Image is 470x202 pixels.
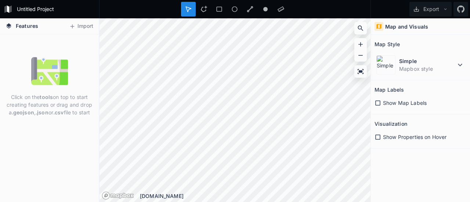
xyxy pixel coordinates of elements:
[140,192,370,200] div: [DOMAIN_NAME]
[399,65,456,73] dd: Mapbox style
[375,118,407,129] h2: Visualization
[385,23,428,30] h4: Map and Visuals
[53,109,64,115] strong: .csv
[383,99,427,107] span: Show Map Labels
[65,21,97,32] button: Import
[409,2,452,16] button: Export
[102,191,134,200] a: Mapbox logo
[399,57,456,65] dt: Simple
[40,94,53,100] strong: tools
[36,109,48,115] strong: .json
[375,84,404,95] h2: Map Labels
[375,38,400,50] h2: Map Style
[12,109,34,115] strong: .geojson
[383,133,446,141] span: Show Properties on Hover
[31,53,68,89] img: empty
[6,93,93,116] p: Click on the on top to start creating features or drag and drop a , or file to start
[376,55,395,74] img: Simple
[16,22,38,30] span: Features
